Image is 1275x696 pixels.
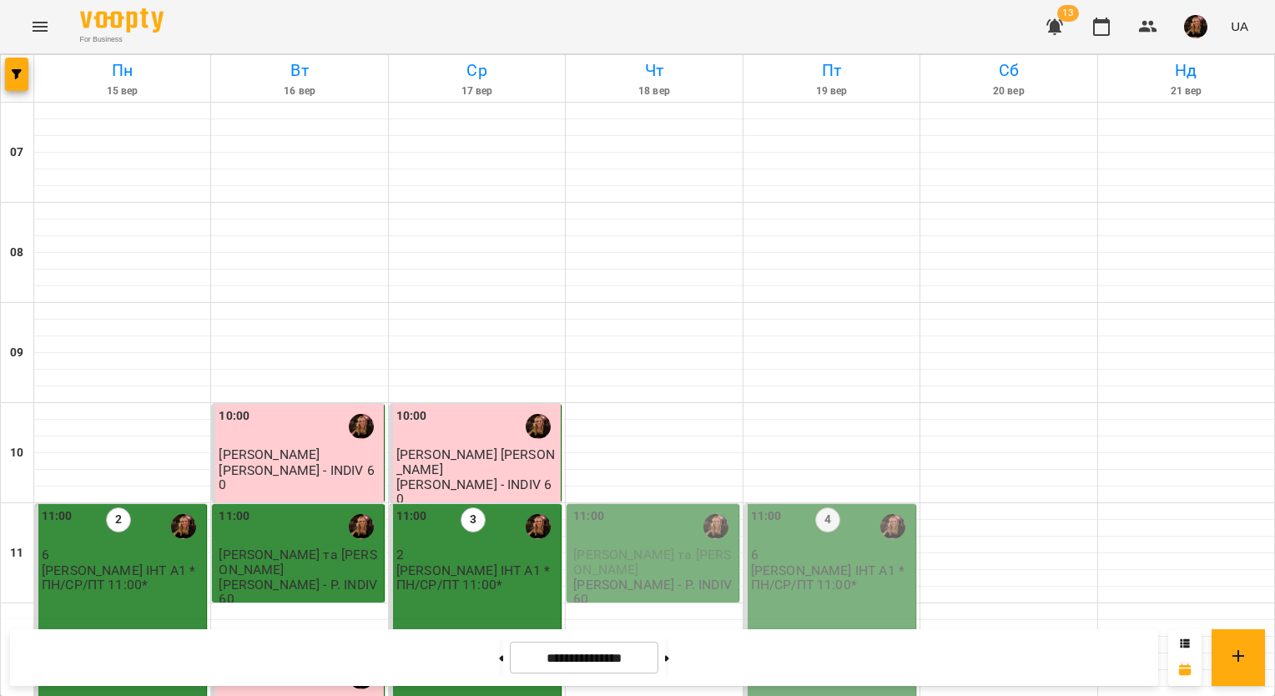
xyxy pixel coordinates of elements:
p: [PERSON_NAME] ІНТ А1 *ПН/СР/ПТ 11:00* [751,563,912,593]
p: 6 [42,547,203,562]
span: [PERSON_NAME] та [PERSON_NAME] [573,547,731,577]
button: UA [1224,11,1255,42]
label: 11:00 [751,507,782,526]
label: 10:00 [396,407,427,426]
img: Voopty Logo [80,8,164,33]
span: UA [1231,18,1248,35]
h6: 21 вер [1101,83,1272,99]
h6: Пн [37,58,208,83]
span: 13 [1057,5,1079,22]
p: [PERSON_NAME] - P. INDIV 60 [573,577,734,607]
img: Завада Аня [349,414,374,439]
h6: 09 [10,344,23,362]
label: 11:00 [573,507,604,526]
h6: Чт [568,58,739,83]
span: [PERSON_NAME] [PERSON_NAME] [396,446,555,477]
h6: 18 вер [568,83,739,99]
label: 11:00 [219,507,249,526]
img: Завада Аня [349,514,374,539]
p: [PERSON_NAME] - P. INDIV 60 [219,577,380,607]
h6: 10 [10,444,23,462]
label: 11:00 [42,507,73,526]
h6: 17 вер [391,83,562,99]
p: [PERSON_NAME] ІНТ А1 *ПН/СР/ПТ 11:00* [42,563,203,593]
h6: 07 [10,144,23,162]
h6: Пт [746,58,917,83]
h6: Вт [214,58,385,83]
label: 11:00 [396,507,427,526]
img: Завада Аня [703,514,728,539]
h6: Ср [391,58,562,83]
p: [PERSON_NAME] - INDIV 60 [219,463,380,492]
span: For Business [80,34,164,45]
button: Menu [20,7,60,47]
h6: Сб [923,58,1094,83]
h6: 19 вер [746,83,917,99]
label: 2 [106,507,131,532]
p: [PERSON_NAME] ІНТ А1 *ПН/СР/ПТ 11:00* [396,563,557,593]
span: [PERSON_NAME] та [PERSON_NAME] [219,547,376,577]
img: 019b2ef03b19e642901f9fba5a5c5a68.jpg [1184,15,1207,38]
h6: 20 вер [923,83,1094,99]
label: 3 [461,507,486,532]
label: 4 [815,507,840,532]
h6: 08 [10,244,23,262]
p: 6 [751,547,912,562]
p: 2 [396,547,557,562]
img: Завада Аня [526,414,551,439]
img: Завада Аня [526,514,551,539]
span: [PERSON_NAME] [219,446,320,462]
img: Завада Аня [171,514,196,539]
img: Завада Аня [880,514,905,539]
h6: 15 вер [37,83,208,99]
h6: 11 [10,544,23,562]
h6: Нд [1101,58,1272,83]
h6: 16 вер [214,83,385,99]
label: 10:00 [219,407,249,426]
p: [PERSON_NAME] - INDIV 60 [396,477,557,507]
